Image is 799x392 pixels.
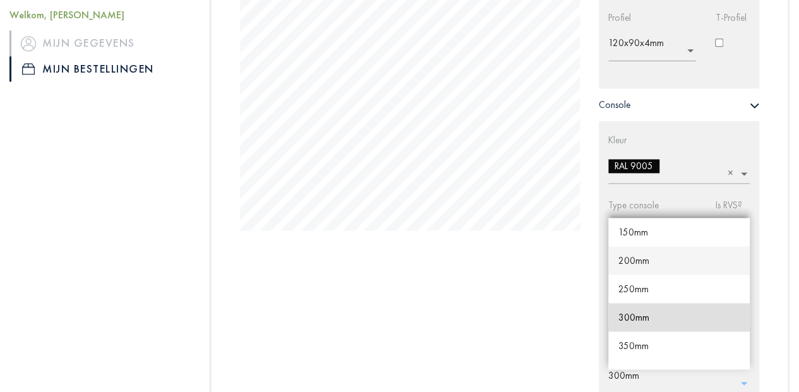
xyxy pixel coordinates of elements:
span: 350mm [618,340,649,352]
label: Type console [608,199,659,211]
span: Console [599,98,630,111]
h5: Welkom, [PERSON_NAME] [9,9,190,21]
span: 250mm [618,283,649,295]
span: 300mm [618,311,649,323]
label: T-Profiel [715,11,746,24]
ng-dropdown-panel: Options list [608,218,750,369]
img: icon [21,36,36,51]
span: 200mm [618,254,649,266]
label: Profiel [608,11,631,24]
a: iconMijn gegevens [9,31,190,56]
span: 400mm [618,368,649,380]
span: Clear all [728,167,738,180]
label: Is RVS? [715,199,742,211]
span: 150mm [618,226,648,238]
a: iconMijn bestellingen [9,57,190,82]
img: icon [22,64,35,75]
label: Kleur [608,134,627,146]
